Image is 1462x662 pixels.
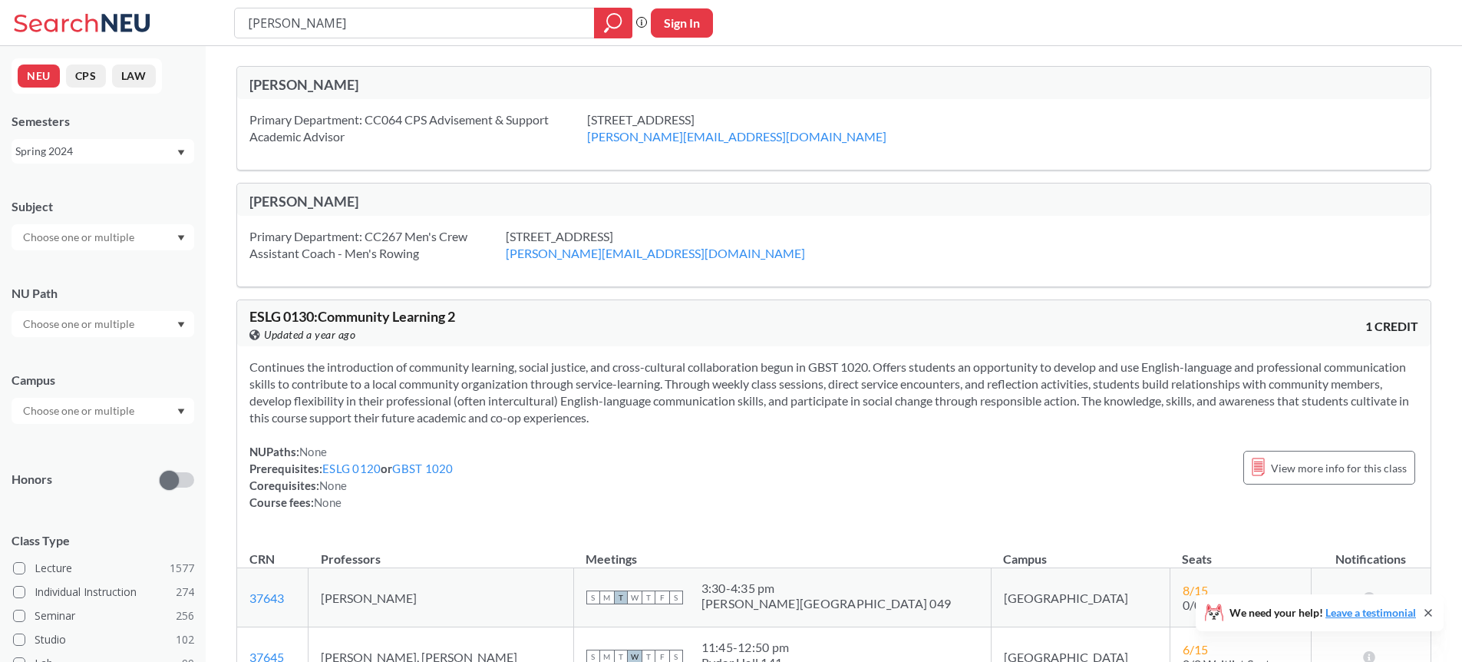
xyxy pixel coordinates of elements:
div: Primary Department: CC267 Men's Crew Assistant Coach - Men's Rowing [249,228,506,262]
a: [PERSON_NAME][EMAIL_ADDRESS][DOMAIN_NAME] [587,129,886,144]
span: Class Type [12,532,194,549]
div: NUPaths: Prerequisites: or Corequisites: Course fees: [249,443,454,511]
a: Leave a testimonial [1325,606,1416,619]
th: Professors [309,535,573,568]
svg: magnifying glass [604,12,622,34]
span: 256 [176,607,194,624]
svg: Dropdown arrow [177,150,185,156]
span: View more info for this class [1271,458,1407,478]
span: T [614,591,628,604]
span: F [655,591,669,604]
div: CRN [249,551,275,568]
div: 3:30 - 4:35 pm [701,581,952,596]
button: NEU [18,65,60,88]
span: M [600,591,614,604]
label: Studio [13,630,194,650]
button: LAW [112,65,156,88]
input: Choose one or multiple [15,228,144,247]
span: 1 CREDIT [1365,318,1418,335]
div: Dropdown arrow [12,311,194,337]
span: W [628,591,642,604]
div: Spring 2024Dropdown arrow [12,139,194,164]
span: 0/0 Waitlist Seats [1183,597,1276,612]
div: Campus [12,372,194,389]
td: [GEOGRAPHIC_DATA] [991,568,1170,627]
span: 1577 [170,560,194,577]
a: 37643 [249,591,284,605]
button: CPS [66,65,106,88]
span: We need your help! [1229,607,1416,618]
th: Notifications [1312,535,1431,568]
div: Primary Department: CC064 CPS Advisement & Support Academic Advisor [249,111,587,145]
th: Campus [991,535,1170,568]
span: None [319,478,347,492]
th: Meetings [573,535,991,568]
div: [PERSON_NAME] [249,193,834,210]
div: Spring 2024 [15,143,176,160]
span: 6 / 15 [1183,642,1208,657]
span: 8 / 15 [1183,583,1208,597]
svg: Dropdown arrow [177,322,185,328]
label: Lecture [13,558,194,578]
input: Choose one or multiple [15,315,144,333]
span: 102 [176,631,194,648]
span: S [586,591,600,604]
a: ESLG 0120 [322,462,381,475]
span: T [642,591,655,604]
span: S [669,591,683,604]
div: Semesters [12,113,194,130]
td: [PERSON_NAME] [309,568,573,627]
button: Sign In [651,8,713,38]
div: Dropdown arrow [12,224,194,250]
a: GBST 1020 [392,462,453,475]
label: Seminar [13,606,194,626]
span: Continues the introduction of community learning, social justice, and cross-cultural collaboratio... [249,359,1409,425]
input: Choose one or multiple [15,402,144,420]
div: [STREET_ADDRESS] [587,111,925,145]
div: Subject [12,198,194,215]
label: Individual Instruction [13,582,194,602]
p: Honors [12,471,52,488]
div: [PERSON_NAME][GEOGRAPHIC_DATA] 049 [701,596,952,611]
div: NU Path [12,285,194,302]
svg: Dropdown arrow [177,409,185,415]
div: [STREET_ADDRESS] [506,228,843,262]
span: ESLG 0130 : Community Learning 2 [249,308,455,325]
div: Dropdown arrow [12,398,194,424]
th: Seats [1170,535,1311,568]
span: Updated a year ago [264,326,355,343]
div: 11:45 - 12:50 pm [701,640,790,655]
input: Class, professor, course number, "phrase" [246,10,583,36]
div: magnifying glass [594,8,632,38]
svg: Dropdown arrow [177,235,185,241]
a: [PERSON_NAME][EMAIL_ADDRESS][DOMAIN_NAME] [506,246,805,260]
span: 274 [176,584,194,601]
div: [PERSON_NAME] [249,76,834,93]
span: None [299,445,327,458]
span: None [314,495,342,509]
